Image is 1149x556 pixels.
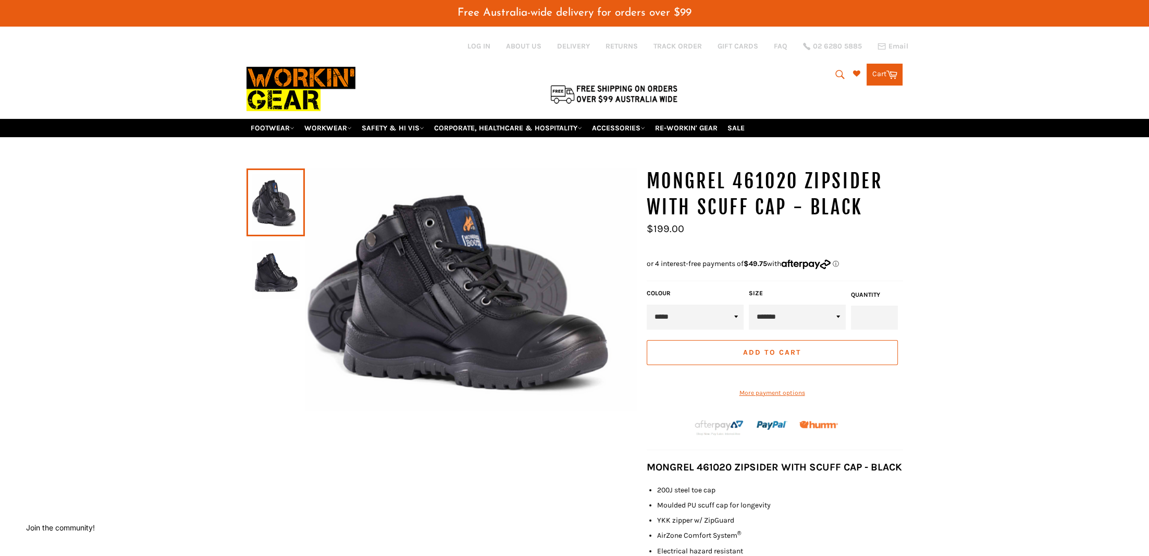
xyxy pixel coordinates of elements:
li: YKK zipper w/ ZipGuard [657,515,903,525]
a: SALE [723,119,749,137]
a: CORPORATE, HEALTHCARE & HOSPITALITY [430,119,586,137]
span: Email [888,43,908,50]
strong: MONGREL 461020 ZIPSIDER WITH SCUFF CAP - BLACK [647,461,902,473]
li: Electrical hazard resistant [657,546,903,556]
a: Cart [867,64,903,86]
a: Email [878,42,908,51]
label: Size [749,289,846,298]
a: Log in [467,42,490,51]
label: Quantity [851,291,898,299]
a: ABOUT US [506,41,541,51]
img: Workin Gear leaders in Workwear, Safety Boots, PPE, Uniforms. Australia's No.1 in Workwear [246,59,355,118]
a: TRACK ORDER [653,41,702,51]
a: RETURNS [606,41,638,51]
button: Add to Cart [647,340,898,365]
li: Moulded PU scuff cap for longevity [657,500,903,510]
a: ACCESSORIES [588,119,649,137]
img: Afterpay-Logo-on-dark-bg_large.png [694,419,745,437]
span: $199.00 [647,223,684,235]
a: FOOTWEAR [246,119,299,137]
li: AirZone Comfort System [657,530,903,540]
a: RE-WORKIN' GEAR [651,119,722,137]
a: 02 6280 5885 [803,43,862,50]
button: Join the community! [26,523,95,532]
img: Humm_core_logo_RGB-01_300x60px_small_195d8312-4386-4de7-b182-0ef9b6303a37.png [799,421,838,429]
a: More payment options [647,389,898,397]
a: GIFT CARDS [718,41,758,51]
h1: MONGREL 461020 Zipsider with Scuff Cap - Black [647,168,903,220]
span: 02 6280 5885 [813,43,862,50]
label: COLOUR [647,289,744,298]
sup: ® [737,530,742,537]
span: Free Australia-wide delivery for orders over $99 [458,7,691,18]
img: MONGREL 461020 Zipsider with Scuff Cap - Black - Workin' Gear [252,241,300,299]
span: Add to Cart [743,348,801,357]
a: FAQ [774,41,787,51]
a: SAFETY & HI VIS [357,119,428,137]
img: paypal.png [757,410,787,441]
a: DELIVERY [557,41,590,51]
a: WORKWEAR [300,119,356,137]
img: Flat $9.95 shipping Australia wide [549,83,679,105]
li: 200J steel toe cap [657,485,903,495]
img: MONGREL 461020 Zipsider with Scuff Cap - Black - Workin' Gear [305,168,636,410]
